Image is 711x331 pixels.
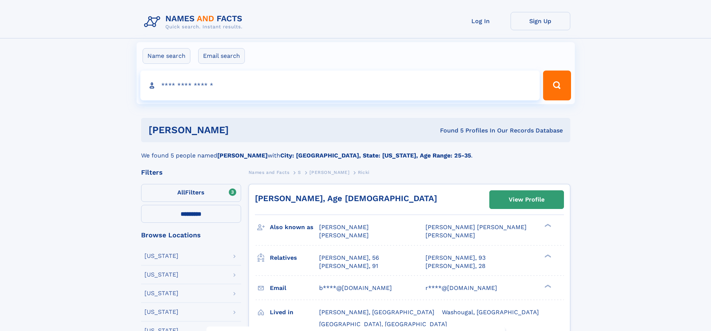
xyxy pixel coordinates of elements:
[177,189,185,196] span: All
[141,142,570,160] div: We found 5 people named with .
[490,191,564,209] a: View Profile
[144,309,178,315] div: [US_STATE]
[270,306,319,319] h3: Lived in
[144,290,178,296] div: [US_STATE]
[270,252,319,264] h3: Relatives
[442,309,539,316] span: Washougal, [GEOGRAPHIC_DATA]
[249,168,290,177] a: Names and Facts
[140,71,540,100] input: search input
[141,169,241,176] div: Filters
[141,12,249,32] img: Logo Names and Facts
[280,152,471,159] b: City: [GEOGRAPHIC_DATA], State: [US_STATE], Age Range: 25-35
[334,127,563,135] div: Found 5 Profiles In Our Records Database
[198,48,245,64] label: Email search
[511,12,570,30] a: Sign Up
[319,309,434,316] span: [PERSON_NAME], [GEOGRAPHIC_DATA]
[270,221,319,234] h3: Also known as
[543,223,552,228] div: ❯
[298,168,301,177] a: S
[309,168,349,177] a: [PERSON_NAME]
[319,224,369,231] span: [PERSON_NAME]
[425,232,475,239] span: [PERSON_NAME]
[451,12,511,30] a: Log In
[144,272,178,278] div: [US_STATE]
[319,232,369,239] span: [PERSON_NAME]
[319,254,379,262] a: [PERSON_NAME], 56
[141,232,241,238] div: Browse Locations
[144,253,178,259] div: [US_STATE]
[141,184,241,202] label: Filters
[425,224,527,231] span: [PERSON_NAME] [PERSON_NAME]
[298,170,301,175] span: S
[270,282,319,294] h3: Email
[543,253,552,258] div: ❯
[358,170,369,175] span: Ricki
[255,194,437,203] a: [PERSON_NAME], Age [DEMOGRAPHIC_DATA]
[149,125,334,135] h1: [PERSON_NAME]
[319,262,378,270] a: [PERSON_NAME], 91
[143,48,190,64] label: Name search
[543,284,552,288] div: ❯
[509,191,545,208] div: View Profile
[217,152,268,159] b: [PERSON_NAME]
[309,170,349,175] span: [PERSON_NAME]
[543,71,571,100] button: Search Button
[425,262,486,270] a: [PERSON_NAME], 28
[319,321,447,328] span: [GEOGRAPHIC_DATA], [GEOGRAPHIC_DATA]
[425,254,486,262] a: [PERSON_NAME], 93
